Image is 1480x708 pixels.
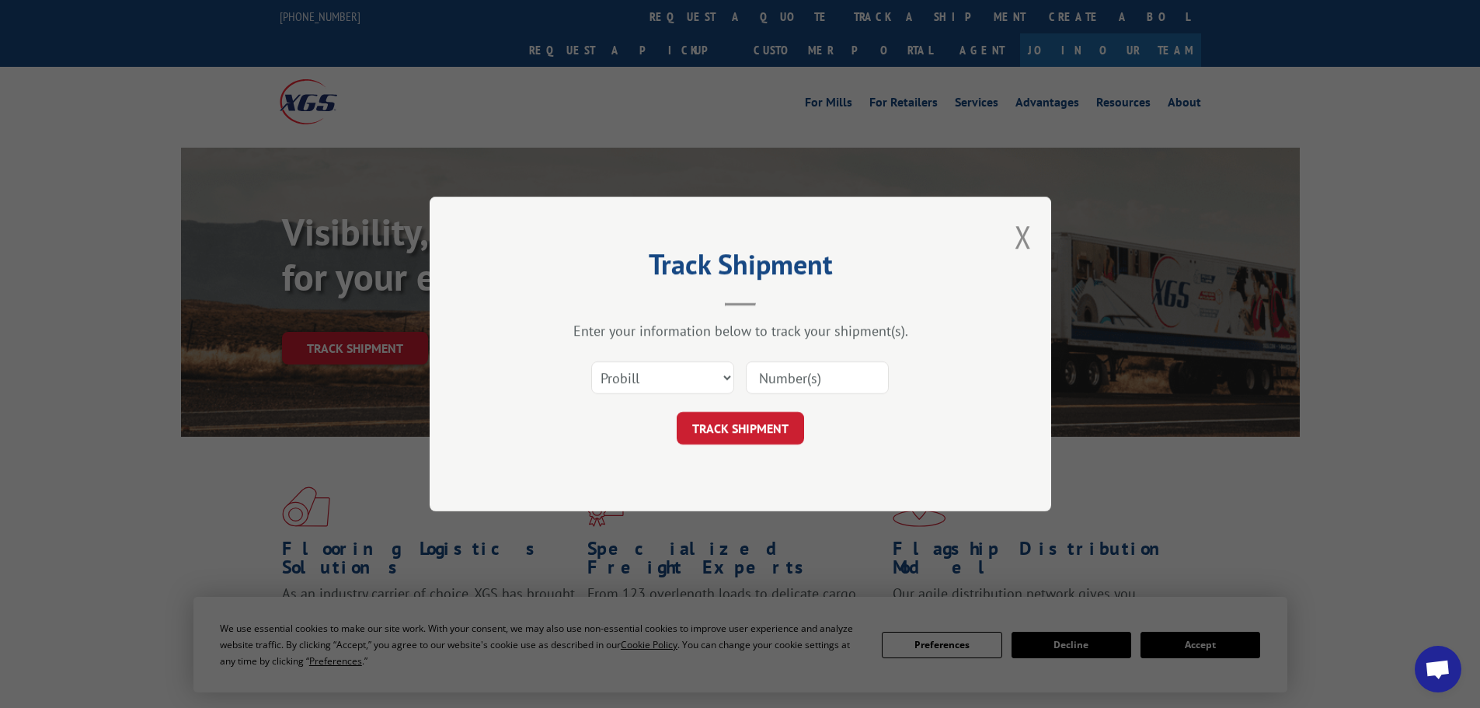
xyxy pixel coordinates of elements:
div: Enter your information below to track your shipment(s). [507,322,973,340]
button: Close modal [1015,216,1032,257]
h2: Track Shipment [507,253,973,283]
div: Open chat [1415,646,1461,692]
button: TRACK SHIPMENT [677,412,804,445]
input: Number(s) [746,361,889,394]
